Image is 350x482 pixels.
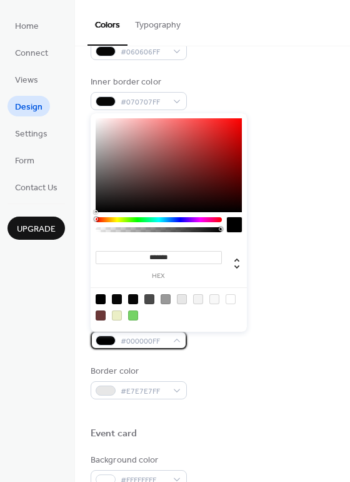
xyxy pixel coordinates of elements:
span: Views [15,74,38,87]
div: rgb(107, 55, 55) [96,310,106,320]
div: rgb(117, 211, 101) [128,310,138,320]
a: Home [7,15,46,36]
span: #E7E7E7FF [121,385,167,398]
div: Event card [91,428,137,441]
div: Inner border color [91,76,184,89]
a: Design [7,96,50,116]
span: Form [15,155,34,168]
div: rgb(235, 239, 198) [112,310,122,320]
div: Background color [91,454,184,467]
div: rgb(7, 7, 7) [128,294,138,304]
div: rgb(231, 231, 231) [177,294,187,304]
a: Views [7,69,46,90]
span: #060606FF [121,46,167,59]
div: rgb(74, 74, 74) [144,294,154,304]
div: rgb(248, 248, 248) [209,294,219,304]
span: Contact Us [15,182,57,195]
a: Form [7,150,42,170]
span: Connect [15,47,48,60]
span: #000000FF [121,335,167,348]
div: rgb(243, 243, 243) [193,294,203,304]
label: hex [96,273,222,280]
span: #070707FF [121,96,167,109]
a: Connect [7,42,56,63]
div: rgb(255, 255, 255) [226,294,236,304]
button: Upgrade [7,217,65,240]
span: Settings [15,128,47,141]
div: Border color [91,365,184,378]
div: rgb(153, 153, 153) [161,294,171,304]
a: Contact Us [7,177,65,197]
div: rgb(0, 0, 0) [96,294,106,304]
span: Design [15,101,42,114]
a: Settings [7,123,55,143]
span: Upgrade [17,223,56,236]
span: Home [15,20,39,33]
div: rgb(6, 6, 6) [112,294,122,304]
